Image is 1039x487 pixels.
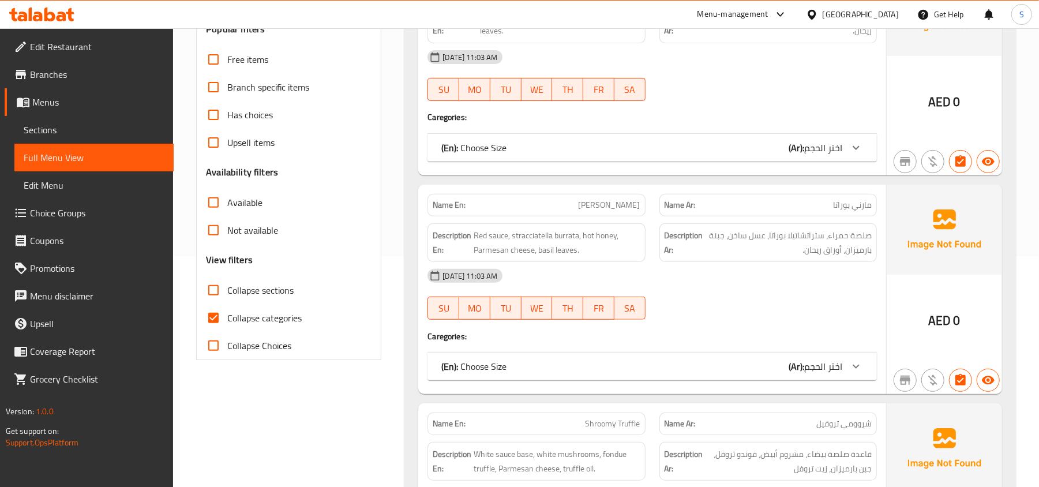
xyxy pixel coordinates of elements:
span: Coupons [30,234,164,248]
span: اختر الحجم [804,139,842,156]
span: شروومي تروفيل [816,418,872,430]
a: Upsell [5,310,174,338]
p: Choose Size [441,141,507,155]
span: SU [433,300,455,317]
span: Not available [227,223,278,237]
span: Version: [6,404,34,419]
span: White sauce base, white mushrooms, fondue truffle, Parmesan cheese, truffle oil. [474,447,640,475]
a: Menus [5,88,174,116]
span: Grocery Checklist [30,372,164,386]
div: [GEOGRAPHIC_DATA] [823,8,899,21]
button: TH [552,78,583,101]
button: TU [490,297,522,320]
button: MO [459,297,490,320]
span: قاعدة صلصة بيضاء، مشروم أبيض، فوندو تروفل، جبن بارميزان، زيت تروفل [706,447,872,475]
span: صلصة حمراء، ستراتشاتيلا بوراتا، عسل ساخن، جبنة بارميزان، أوراق ريحان. [706,228,872,257]
button: SA [614,297,646,320]
span: [DATE] 11:03 AM [438,52,502,63]
span: WE [526,300,548,317]
span: S [1019,8,1024,21]
span: Upsell items [227,136,275,149]
span: Edit Menu [24,178,164,192]
span: Coverage Report [30,344,164,358]
button: WE [522,297,553,320]
h3: Popular filters [206,23,372,36]
button: WE [522,78,553,101]
h4: Caregories: [427,111,877,123]
span: 0 [954,91,961,113]
span: MO [464,81,486,98]
span: Branches [30,68,164,81]
span: MO [464,300,486,317]
span: TU [495,81,517,98]
span: Has choices [227,108,273,122]
a: Sections [14,116,174,144]
button: Has choices [949,369,972,392]
button: SU [427,78,459,101]
strong: Description En: [433,447,471,475]
button: FR [583,78,614,101]
span: [PERSON_NAME] [579,199,640,211]
span: Menus [32,95,164,109]
a: Grocery Checklist [5,365,174,393]
button: SU [427,297,459,320]
span: TU [495,300,517,317]
span: 0 [954,309,961,332]
span: AED [928,91,951,113]
img: Ae5nvW7+0k+MAAAAAElFTkSuQmCC [887,185,1002,275]
a: Promotions [5,254,174,282]
a: Branches [5,61,174,88]
strong: Description Ar: [665,228,703,257]
button: Purchased item [921,150,944,173]
strong: Description Ar: [665,10,712,38]
span: 1.0.0 [36,404,54,419]
button: SA [614,78,646,101]
span: [DATE] 11:03 AM [438,271,502,282]
strong: Name Ar: [665,418,696,430]
span: Red sauce, stracciatella burrata, hot honey, Parmesan cheese, basil leaves. [474,228,640,257]
span: Collapse categories [227,311,302,325]
b: (Ar): [789,139,804,156]
button: MO [459,78,490,101]
span: SA [619,81,641,98]
div: (En): Choose Size(Ar):اختر الحجم [427,134,877,162]
button: Purchased item [921,369,944,392]
b: (Ar): [789,358,804,375]
span: TH [557,300,579,317]
a: Edit Menu [14,171,174,199]
span: Get support on: [6,424,59,439]
a: Full Menu View [14,144,174,171]
span: مارني بوراتا [833,199,872,211]
a: Choice Groups [5,199,174,227]
strong: Name Ar: [665,199,696,211]
strong: Description En: [433,10,478,38]
span: Choice Groups [30,206,164,220]
button: Available [977,369,1000,392]
span: AED [928,309,951,332]
h3: View filters [206,253,253,267]
button: FR [583,297,614,320]
b: (En): [441,139,458,156]
span: TH [557,81,579,98]
div: (En): Choose Size(Ar):اختر الحجم [427,353,877,380]
a: Support.OpsPlatform [6,435,79,450]
span: Full Menu View [24,151,164,164]
a: Menu disclaimer [5,282,174,310]
a: Coverage Report [5,338,174,365]
button: Has choices [949,150,972,173]
span: Upsell [30,317,164,331]
span: Menu disclaimer [30,289,164,303]
button: TH [552,297,583,320]
p: Choose Size [441,359,507,373]
button: Not branch specific item [894,150,917,173]
button: Available [977,150,1000,173]
strong: Description En: [433,228,471,257]
span: Collapse sections [227,283,294,297]
span: Collapse Choices [227,339,291,353]
span: WE [526,81,548,98]
span: Free items [227,53,268,66]
span: FR [588,300,610,317]
span: Available [227,196,262,209]
a: Edit Restaurant [5,33,174,61]
strong: Name En: [433,418,466,430]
